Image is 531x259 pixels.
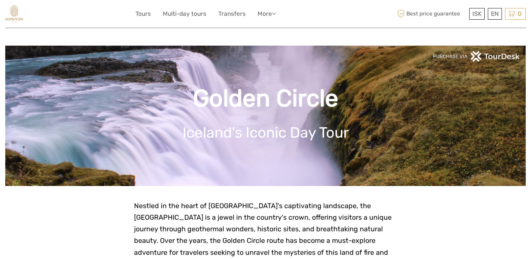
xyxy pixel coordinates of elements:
[517,10,523,17] span: 0
[163,9,206,19] a: Multi-day tours
[5,5,23,22] img: 1903-69ff98fa-d30c-4678-8f86-70567d3a2f0b_logo_small.jpg
[396,8,467,20] span: Best price guarantee
[488,8,502,20] div: EN
[433,51,520,62] img: PurchaseViaTourDeskwhite.png
[135,9,151,19] a: Tours
[258,9,276,19] a: More
[218,9,246,19] a: Transfers
[16,84,515,113] h1: Golden Circle
[472,10,482,17] span: ISK
[16,124,515,141] h1: Iceland's Iconic Day Tour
